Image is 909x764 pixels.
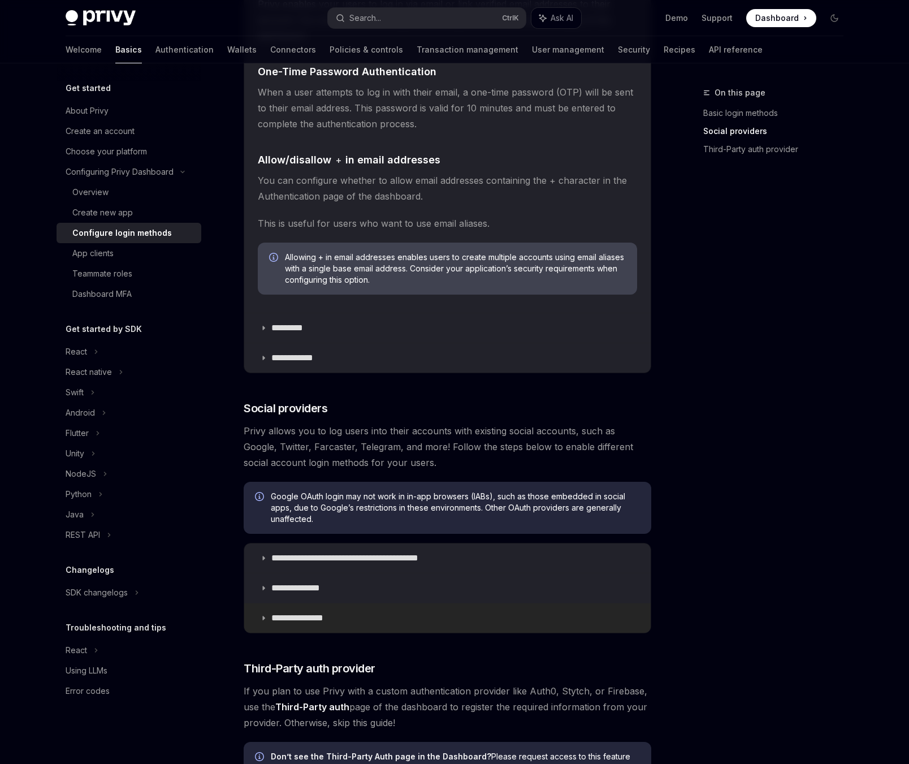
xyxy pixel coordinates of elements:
a: Recipes [664,36,695,63]
a: Third-Party auth provider [703,140,852,158]
div: Overview [72,185,109,199]
a: Dashboard MFA [57,284,201,304]
span: Dashboard [755,12,799,24]
span: This is useful for users who want to use email aliases. [258,215,637,231]
div: REST API [66,528,100,542]
a: Teammate roles [57,264,201,284]
a: Welcome [66,36,102,63]
span: When a user attempts to log in with their email, a one-time password (OTP) will be sent to their ... [258,84,637,132]
img: dark logo [66,10,136,26]
a: Wallets [227,36,257,63]
div: Java [66,508,84,521]
strong: Third-Party auth [275,701,349,713]
h5: Get started [66,81,111,95]
div: Swift [66,386,84,399]
a: Using LLMs [57,661,201,681]
div: App clients [72,247,114,260]
a: Connectors [270,36,316,63]
div: Using LLMs [66,664,107,677]
div: React native [66,365,112,379]
span: Ctrl K [502,14,519,23]
div: Error codes [66,684,110,698]
a: Choose your platform [57,141,201,162]
span: Social providers [244,400,327,416]
div: Flutter [66,426,89,440]
a: Error codes [57,681,201,701]
div: Teammate roles [72,267,132,280]
div: About Privy [66,104,109,118]
a: Create an account [57,121,201,141]
svg: Info [255,492,266,503]
a: Social providers [703,122,852,140]
div: NodeJS [66,467,96,481]
a: Transaction management [417,36,518,63]
a: Security [618,36,650,63]
button: Search...CtrlK [328,8,526,28]
span: Allow/disallow in email addresses [258,152,440,167]
span: Ask AI [551,12,573,24]
span: Privy allows you to log users into their accounts with existing social accounts, such as Google, ... [244,423,651,471]
a: About Privy [57,101,201,121]
a: Dashboard [746,9,816,27]
a: Overview [57,182,201,202]
span: Third-Party auth provider [244,661,375,676]
div: Unity [66,447,84,460]
a: Basics [115,36,142,63]
div: Create new app [72,206,133,219]
svg: Info [269,253,280,264]
a: Support [702,12,733,24]
a: Configure login methods [57,223,201,243]
div: SDK changelogs [66,586,128,599]
div: Choose your platform [66,145,147,158]
span: You can configure whether to allow email addresses containing the + character in the Authenticati... [258,172,637,204]
div: Configuring Privy Dashboard [66,165,174,179]
span: Allowing + in email addresses enables users to create multiple accounts using email aliases with ... [285,252,626,286]
div: React [66,644,87,657]
a: Basic login methods [703,104,852,122]
button: Ask AI [531,8,581,28]
span: One-Time Password Authentication [258,64,436,79]
a: User management [532,36,604,63]
div: Python [66,487,92,501]
a: API reference [709,36,763,63]
span: Google OAuth login may not work in in-app browsers (IABs), such as those embedded in social apps,... [271,491,640,525]
div: React [66,345,87,359]
a: Create new app [57,202,201,223]
svg: Info [255,752,266,763]
a: Policies & controls [330,36,403,63]
span: On this page [715,86,765,100]
div: Create an account [66,124,135,138]
button: Toggle dark mode [825,9,843,27]
div: Search... [349,11,381,25]
h5: Troubleshooting and tips [66,621,166,634]
div: Dashboard MFA [72,287,132,301]
div: Configure login methods [72,226,172,240]
a: App clients [57,243,201,264]
h5: Changelogs [66,563,114,577]
h5: Get started by SDK [66,322,142,336]
div: Android [66,406,95,420]
span: If you plan to use Privy with a custom authentication provider like Auth0, Stytch, or Firebase, u... [244,683,651,731]
strong: Don’t see the Third-Party Auth page in the Dashboard? [271,752,491,761]
code: + [331,153,345,167]
a: Demo [665,12,688,24]
a: Authentication [155,36,214,63]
